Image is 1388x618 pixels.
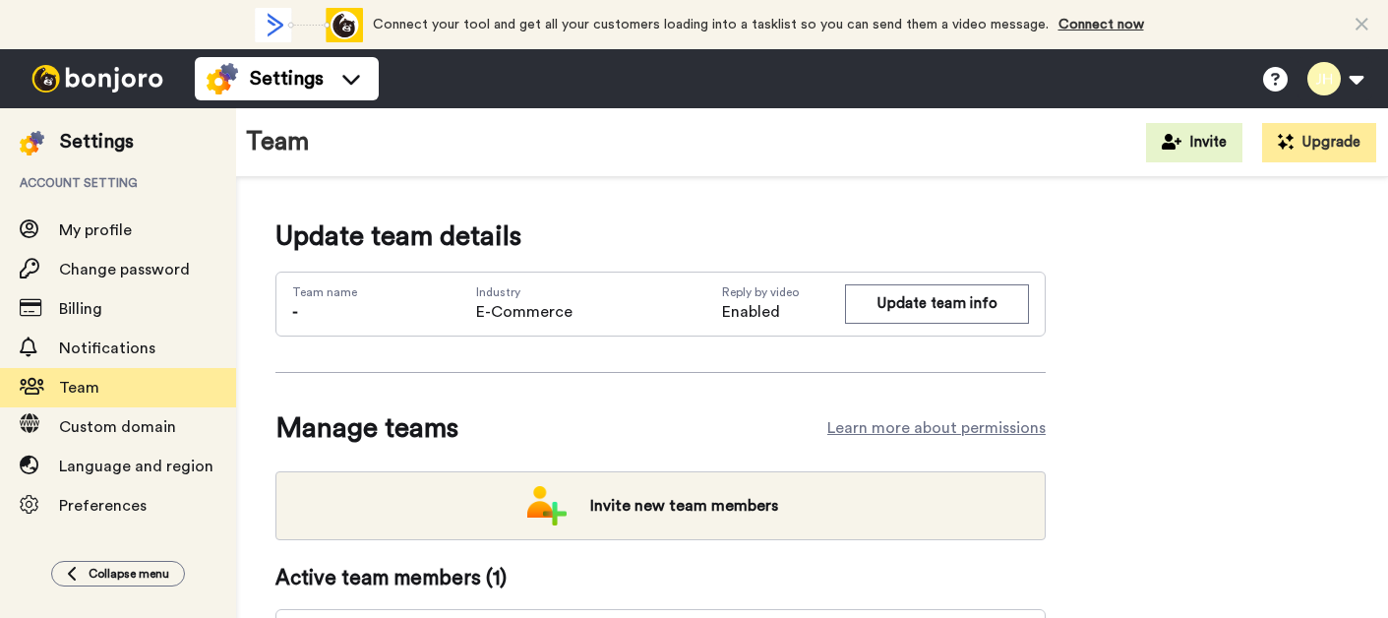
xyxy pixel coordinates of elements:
span: Custom domain [59,419,176,435]
span: Collapse menu [89,566,169,582]
div: animation [255,8,363,42]
div: Settings [60,128,134,155]
span: Language and region [59,459,213,474]
span: Connect your tool and get all your customers loading into a tasklist so you can send them a video... [373,18,1049,31]
span: My profile [59,222,132,238]
button: Invite [1146,123,1242,162]
a: Connect now [1058,18,1144,31]
span: Update team details [275,216,1046,256]
button: Update team info [845,284,1029,323]
span: Billing [59,301,102,317]
span: E-Commerce [476,300,573,324]
span: Change password [59,262,190,278]
span: Manage teams [275,408,458,448]
span: Invite new team members [574,486,794,525]
span: Preferences [59,498,147,514]
span: Enabled [722,300,845,324]
a: Learn more about permissions [827,416,1046,440]
span: - [292,304,298,320]
button: Collapse menu [51,561,185,587]
img: bj-logo-header-white.svg [24,65,171,93]
span: Team name [292,284,357,300]
span: Reply by video [722,284,845,300]
span: Notifications [59,340,155,356]
span: Team [59,380,99,396]
span: Industry [476,284,573,300]
button: Upgrade [1262,123,1376,162]
img: settings-colored.svg [20,131,44,155]
span: Settings [250,65,324,93]
span: Active team members ( 1 ) [275,564,507,593]
img: add-team.png [527,486,567,525]
h1: Team [246,128,310,156]
img: settings-colored.svg [207,63,238,94]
